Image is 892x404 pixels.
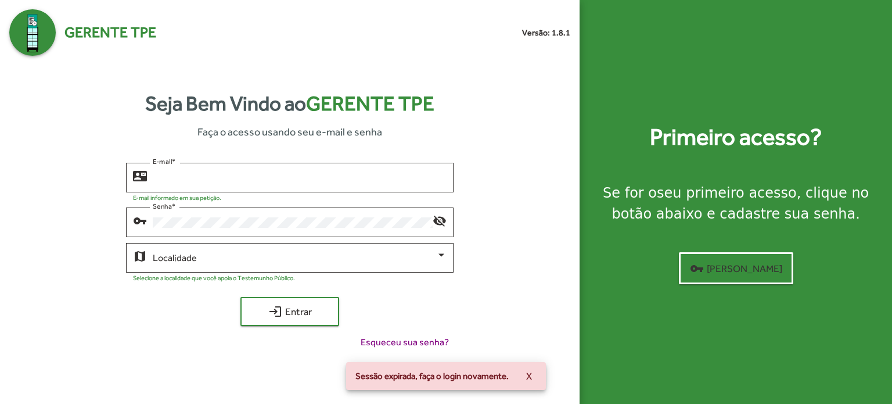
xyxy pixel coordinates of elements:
[197,124,382,140] span: Faça o acesso usando seu e-mail e senha
[145,88,434,119] strong: Seja Bem Vindo ao
[133,194,221,201] mat-hint: E-mail informado em sua petição.
[133,169,147,183] mat-icon: contact_mail
[9,9,56,56] img: Logo Gerente
[433,213,447,227] mat-icon: visibility_off
[526,366,532,387] span: X
[650,120,822,155] strong: Primeiro acesso?
[240,297,339,326] button: Entrar
[522,27,570,39] small: Versão: 1.8.1
[64,22,156,44] span: Gerente TPE
[306,92,434,115] span: Gerente TPE
[690,262,704,276] mat-icon: vpn_key
[690,258,782,279] span: [PERSON_NAME]
[268,305,282,319] mat-icon: login
[517,366,541,387] button: X
[594,183,878,224] div: Se for o , clique no botão abaixo e cadastre sua senha.
[133,249,147,263] mat-icon: map
[361,335,449,349] span: Esqueceu sua senha?
[679,252,793,284] button: [PERSON_NAME]
[251,301,329,322] span: Entrar
[355,370,509,382] span: Sessão expirada, faça o login novamente.
[133,274,295,281] mat-hint: Selecione a localidade que você apoia o Testemunho Público.
[657,185,797,201] strong: seu primeiro acesso
[133,213,147,227] mat-icon: vpn_key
